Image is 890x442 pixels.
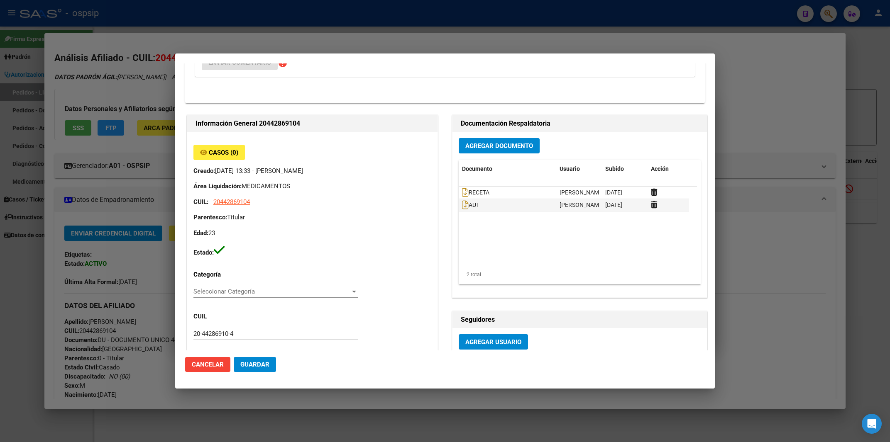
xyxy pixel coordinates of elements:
[193,288,350,295] span: Seleccionar Categoría
[465,338,521,346] span: Agregar Usuario
[234,357,276,372] button: Guardar
[193,182,431,191] p: MEDICAMENTOS
[193,249,214,256] strong: Estado:
[192,361,224,368] span: Cancelar
[459,334,528,350] button: Agregar Usuario
[193,213,431,222] p: Titular
[461,119,699,129] h2: Documentación Respaldatoria
[193,214,227,221] strong: Parentesco:
[462,189,489,196] span: RECETA
[193,145,245,160] button: Casos (0)
[213,198,250,206] span: 20442869104
[462,165,492,172] span: Documento
[462,202,479,208] span: AUT
[560,165,580,172] span: Usuario
[605,189,622,196] span: [DATE]
[193,312,265,321] p: CUIL
[862,414,882,434] div: Open Intercom Messenger
[605,202,622,208] span: [DATE]
[459,160,556,178] datatable-header-cell: Documento
[193,198,208,206] strong: CUIL:
[648,160,689,178] datatable-header-cell: Acción
[193,166,431,176] p: [DATE] 13:33 - [PERSON_NAME]
[209,149,238,156] span: Casos (0)
[193,182,242,190] strong: Área Liquidación:
[193,167,215,175] strong: Creado:
[651,165,669,172] span: Acción
[185,357,230,372] button: Cancelar
[605,165,624,172] span: Subido
[193,229,208,237] strong: Edad:
[465,142,533,150] span: Agregar Documento
[193,270,265,279] p: Categoría
[556,160,602,178] datatable-header-cell: Usuario
[240,361,269,368] span: Guardar
[196,119,429,129] h2: Información General 20442869104
[459,264,701,285] div: 2 total
[461,315,699,325] h2: Seguidores
[459,138,540,153] button: Agregar Documento
[193,228,431,238] p: 23
[278,58,288,68] mat-icon: help
[560,189,604,196] span: [PERSON_NAME]
[560,202,604,208] span: [PERSON_NAME]
[602,160,648,178] datatable-header-cell: Subido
